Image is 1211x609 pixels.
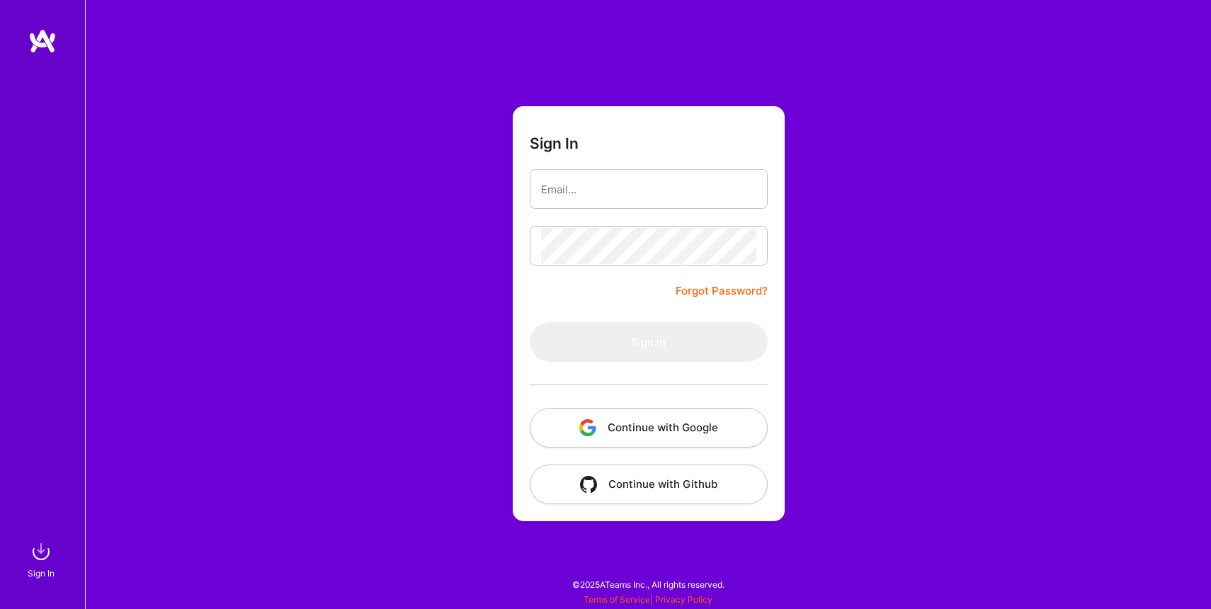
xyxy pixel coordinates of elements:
[28,28,57,54] img: logo
[30,537,55,581] a: sign inSign In
[530,465,768,504] button: Continue with Github
[530,322,768,362] button: Sign In
[28,566,55,581] div: Sign In
[579,419,596,436] img: icon
[655,594,712,605] a: Privacy Policy
[580,476,597,493] img: icon
[530,408,768,448] button: Continue with Google
[541,171,756,207] input: Email...
[530,135,579,152] h3: Sign In
[584,594,712,605] span: |
[27,537,55,566] img: sign in
[676,283,768,300] a: Forgot Password?
[584,594,650,605] a: Terms of Service
[85,567,1211,602] div: © 2025 ATeams Inc., All rights reserved.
